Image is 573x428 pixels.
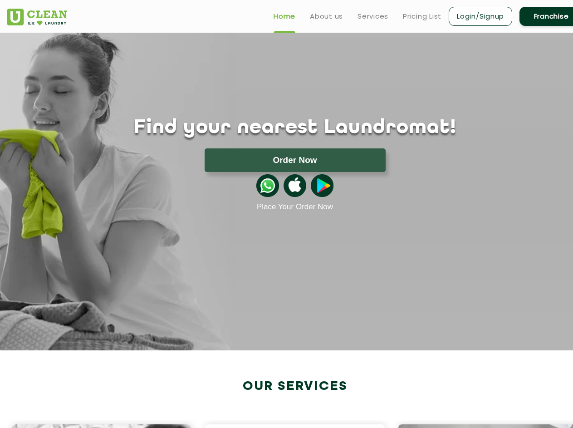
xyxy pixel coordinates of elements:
a: Home [274,11,295,22]
a: Place Your Order Now [257,202,333,212]
a: Pricing List [403,11,441,22]
a: Login/Signup [449,7,512,26]
a: Services [358,11,388,22]
a: About us [310,11,343,22]
img: playstoreicon.png [311,174,333,197]
button: Order Now [205,148,386,172]
img: apple-icon.png [284,174,306,197]
img: whatsappicon.png [256,174,279,197]
img: UClean Laundry and Dry Cleaning [7,9,67,25]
